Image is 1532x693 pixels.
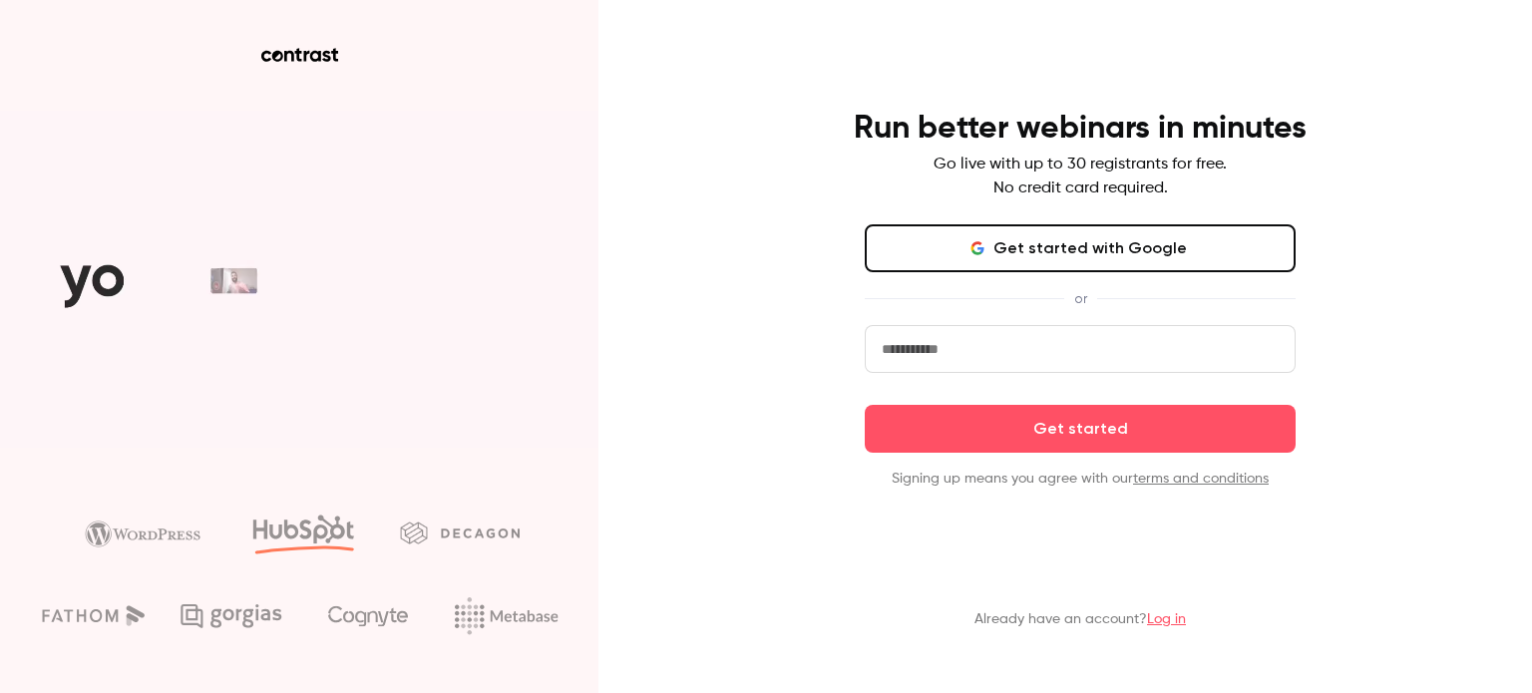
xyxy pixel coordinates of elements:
a: terms and conditions [1133,472,1269,486]
button: Get started with Google [865,224,1296,272]
h4: Run better webinars in minutes [854,109,1307,149]
p: Already have an account? [974,609,1186,629]
img: decagon [400,521,520,543]
p: Go live with up to 30 registrants for free. No credit card required. [934,153,1227,200]
button: Get started [865,405,1296,453]
a: Log in [1147,612,1186,626]
span: or [1064,288,1097,309]
p: Signing up means you agree with our [865,469,1296,489]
